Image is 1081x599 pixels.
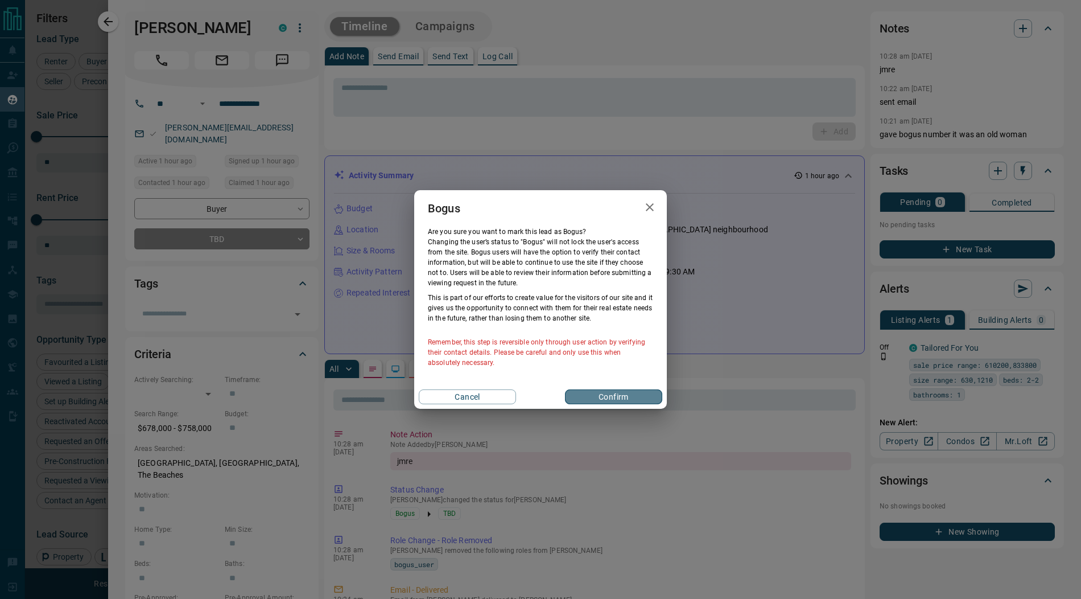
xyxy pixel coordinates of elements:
h2: Bogus [414,190,474,227]
p: This is part of our efforts to create value for the visitors of our site and it gives us the oppo... [428,293,653,323]
p: Remember, this step is reversible only through user action by verifying their contact details. Pl... [428,337,653,368]
p: Changing the user’s status to "Bogus" will not lock the user's access from the site. Bogus users ... [428,237,653,288]
p: Are you sure you want to mark this lead as Bogus ? [428,227,653,237]
button: Cancel [419,389,516,404]
button: Confirm [565,389,662,404]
